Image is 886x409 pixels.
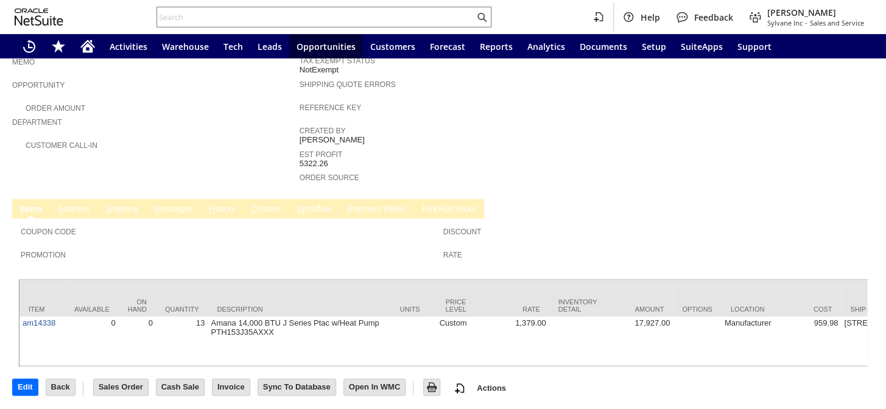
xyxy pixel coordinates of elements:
a: Support [730,34,779,58]
a: Payment (New) [344,204,409,215]
span: Forecast [430,41,465,52]
span: Support [737,41,772,52]
span: H [209,204,215,214]
td: Amana 14,000 BTU J Series Ptac w/Heat Pump PTH153J35AXXX [208,316,390,366]
input: Sync To Database [258,379,336,395]
td: 1,379.00 [482,316,549,366]
span: A [58,204,64,214]
a: Reference Key [300,103,361,112]
span: Analytics [527,41,565,52]
span: Activities [110,41,147,52]
span: Sales and Service [810,18,864,27]
a: Tech [216,34,250,58]
span: k [434,204,438,214]
input: Cash Sale [156,379,204,395]
a: Analytics [520,34,572,58]
span: Leads [258,41,282,52]
div: Available [74,306,110,313]
a: Tax Exempt Status [300,57,375,65]
a: Customer Call-in [26,141,97,150]
a: Forecast [423,34,473,58]
div: Cost [783,306,832,313]
td: 17,927.00 [606,316,673,366]
a: Opportunities [289,34,363,58]
a: Promotion [21,251,66,259]
svg: logo [15,9,63,26]
a: Setup [635,34,673,58]
a: Documents [572,34,635,58]
a: Reports [473,34,520,58]
div: Description [217,306,381,313]
input: Search [157,10,474,24]
img: Print [424,380,439,394]
a: Shipping Quote Errors [300,80,396,89]
a: Unrolled view on [852,201,867,216]
a: Workflow [294,204,334,215]
a: Shipping [102,204,142,215]
div: Inventory Detail [558,298,597,313]
span: 5322.26 [300,159,328,169]
a: Custom [248,204,284,215]
a: Est Profit [300,150,342,159]
input: Invoice [213,379,250,395]
img: add-record.svg [452,381,467,396]
a: Opportunity [12,81,65,89]
td: 0 [65,316,119,366]
a: Order Amount [26,104,85,113]
div: Quantity [165,306,199,313]
a: Address [55,204,93,215]
a: am14338 [23,318,55,327]
span: Opportunities [297,41,356,52]
span: S [105,204,111,214]
td: Manufacturer [722,316,775,366]
a: Leads [250,34,289,58]
div: Units [399,306,427,313]
div: Price Level [445,298,473,313]
span: M [154,204,161,214]
svg: Recent Records [22,39,37,54]
div: Rate [491,306,540,313]
span: NotExempt [300,65,339,75]
a: Warehouse [155,34,216,58]
td: 0 [119,316,156,366]
a: Memo [12,58,35,66]
input: Sales Order [94,379,148,395]
a: PickRun Picks [419,204,479,215]
span: Feedback [694,12,733,23]
td: Custom [436,316,482,366]
div: Shortcuts [44,34,73,58]
a: Rate [443,251,462,259]
div: Location [731,306,765,313]
td: 13 [156,316,208,366]
span: Reports [480,41,513,52]
a: Messages [151,204,196,215]
a: Customers [363,34,423,58]
span: Help [641,12,660,23]
span: Tech [223,41,243,52]
a: Department [12,118,62,127]
span: Documents [580,41,627,52]
a: Home [73,34,102,58]
span: W [297,204,304,214]
input: Back [46,379,75,395]
a: Created By [300,127,346,135]
td: 959.98 [774,316,841,366]
input: Open In WMC [344,379,406,395]
span: C [251,204,258,214]
span: Setup [642,41,666,52]
a: Recent Records [15,34,44,58]
span: P [347,204,353,214]
div: Amount [615,306,664,313]
span: I [20,204,23,214]
a: Order Source [300,173,359,182]
a: Items [17,204,46,215]
svg: Shortcuts [51,39,66,54]
a: Coupon Code [21,228,76,236]
svg: Home [80,39,95,54]
svg: Search [474,10,489,24]
div: Item [29,306,56,313]
span: Warehouse [162,41,209,52]
a: Actions [472,383,511,393]
div: On Hand [128,298,147,313]
span: SuiteApps [681,41,723,52]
